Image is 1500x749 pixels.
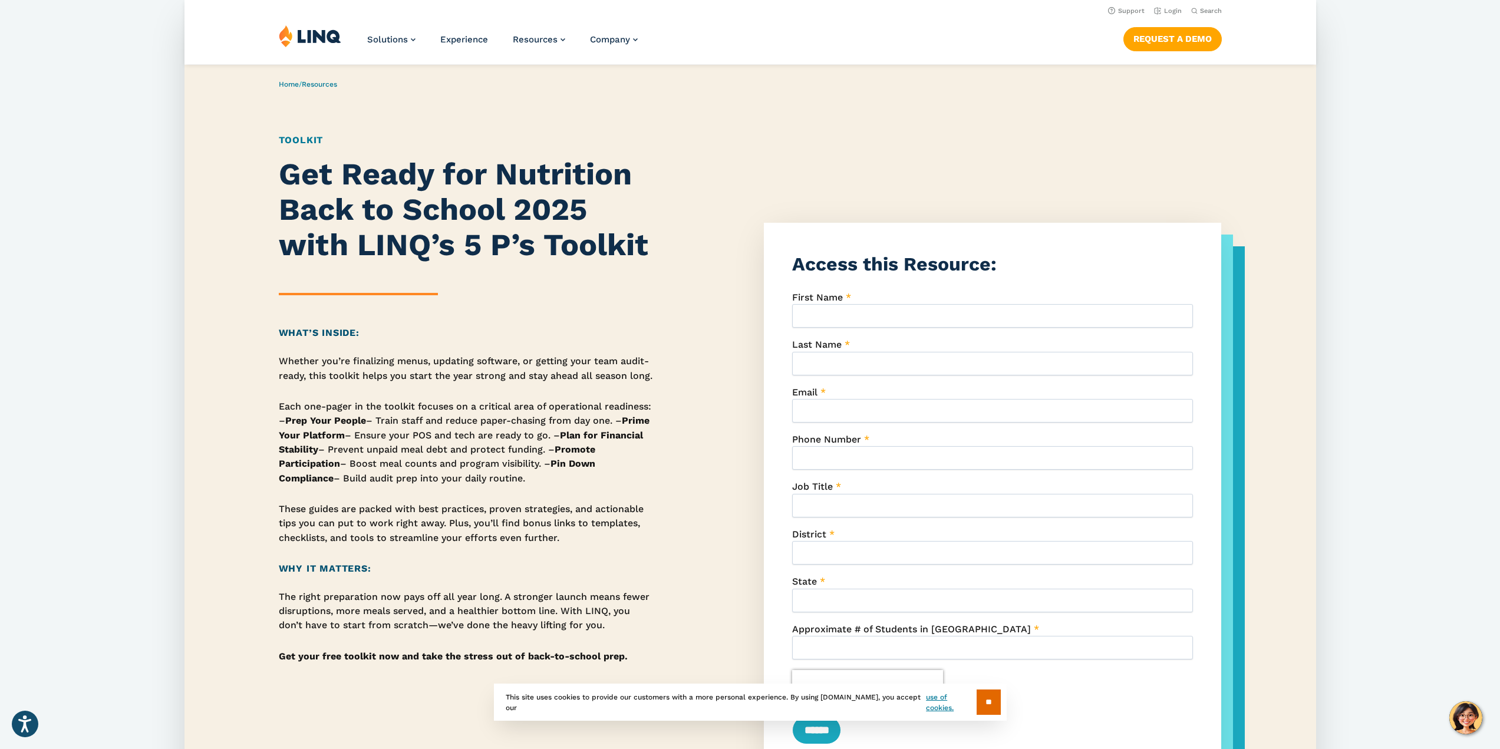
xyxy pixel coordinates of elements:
[792,251,1193,278] h3: Access this Resource:
[792,576,817,587] span: State
[279,590,655,633] p: The right preparation now pays off all year long. A stronger launch means fewer disruptions, more...
[279,430,643,455] strong: Plan for Financial Stability
[367,25,638,64] nav: Primary Navigation
[1123,27,1221,51] a: Request a Demo
[1107,7,1144,15] a: Support
[494,684,1007,721] div: This site uses cookies to provide our customers with a more personal experience. By using [DOMAIN...
[792,387,817,398] span: Email
[302,80,337,88] a: Resources
[590,34,638,45] a: Company
[279,25,341,47] img: LINQ | K‑12 Software
[792,339,842,350] span: Last Name
[792,434,861,445] span: Phone Number
[440,34,488,45] a: Experience
[279,415,650,440] strong: Prime Your Platform
[279,326,655,340] h2: What’s Inside:
[1449,701,1482,734] button: Hello, have a question? Let’s chat.
[279,80,299,88] a: Home
[279,651,628,662] strong: Get your free toolkit now and take the stress out of back-to-school prep.
[792,529,826,540] span: District
[279,502,655,545] p: These guides are packed with best practices, proven strategies, and actionable tips you can put t...
[279,80,337,88] span: /
[1191,6,1221,15] button: Open Search Bar
[792,481,833,492] span: Job Title
[513,34,558,45] span: Resources
[367,34,416,45] a: Solutions
[184,4,1316,17] nav: Utility Navigation
[279,458,595,483] strong: Pin Down Compliance
[367,34,408,45] span: Solutions
[279,156,648,263] strong: Get Ready for Nutrition Back to School 2025 with LINQ’s 5 P’s Toolkit
[279,354,655,383] p: Whether you’re finalizing menus, updating software, or getting your team audit-ready, this toolki...
[590,34,630,45] span: Company
[279,134,324,146] a: Toolkit
[926,692,976,713] a: use of cookies.
[279,562,655,576] h2: Why It Matters:
[513,34,565,45] a: Resources
[1153,7,1181,15] a: Login
[1123,25,1221,51] nav: Button Navigation
[792,670,943,705] iframe: reCAPTCHA
[792,623,1031,635] span: Approximate # of Students in [GEOGRAPHIC_DATA]
[1199,7,1221,15] span: Search
[792,292,843,303] span: First Name
[285,415,366,426] strong: Prep Your People
[279,400,655,486] p: Each one-pager in the toolkit focuses on a critical area of operational readiness: – – Train staf...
